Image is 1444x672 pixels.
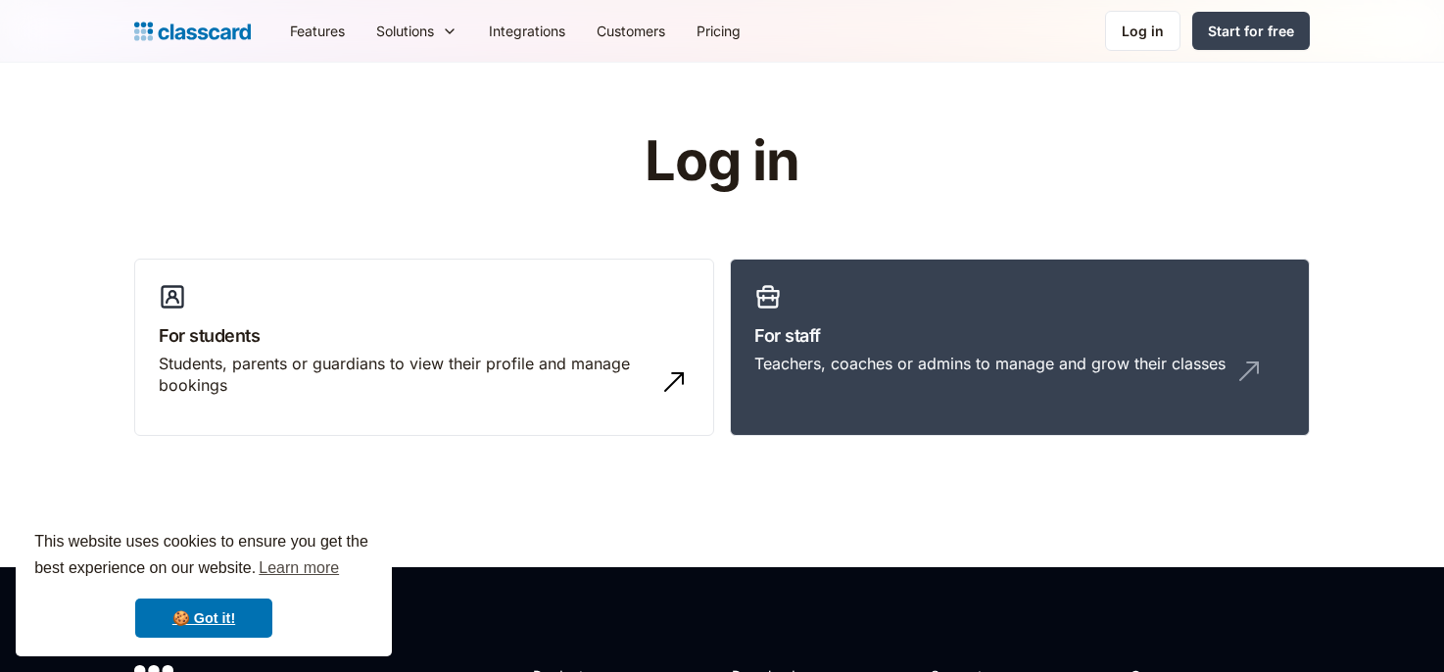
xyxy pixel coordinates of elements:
[1105,11,1180,51] a: Log in
[16,511,392,656] div: cookieconsent
[274,9,361,53] a: Features
[581,9,681,53] a: Customers
[1122,21,1164,41] div: Log in
[730,259,1310,437] a: For staffTeachers, coaches or admins to manage and grow their classes
[411,131,1034,192] h1: Log in
[361,9,473,53] div: Solutions
[256,553,342,583] a: learn more about cookies
[681,9,756,53] a: Pricing
[159,353,650,397] div: Students, parents or guardians to view their profile and manage bookings
[754,353,1226,374] div: Teachers, coaches or admins to manage and grow their classes
[134,18,251,45] a: home
[1208,21,1294,41] div: Start for free
[134,259,714,437] a: For studentsStudents, parents or guardians to view their profile and manage bookings
[754,322,1285,349] h3: For staff
[1192,12,1310,50] a: Start for free
[376,21,434,41] div: Solutions
[135,599,272,638] a: dismiss cookie message
[473,9,581,53] a: Integrations
[159,322,690,349] h3: For students
[34,530,373,583] span: This website uses cookies to ensure you get the best experience on our website.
